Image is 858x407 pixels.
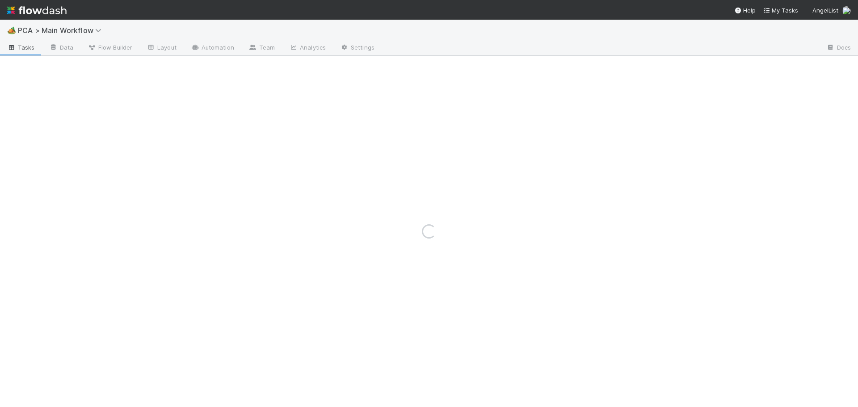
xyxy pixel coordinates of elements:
a: Team [241,41,282,55]
a: My Tasks [763,6,798,15]
img: avatar_0d9988fd-9a15-4cc7-ad96-88feab9e0fa9.png [842,6,851,15]
a: Analytics [282,41,333,55]
span: PCA > Main Workflow [18,26,106,35]
span: Flow Builder [88,43,132,52]
a: Settings [333,41,382,55]
a: Data [42,41,80,55]
span: My Tasks [763,7,798,14]
div: Help [734,6,756,15]
img: logo-inverted-e16ddd16eac7371096b0.svg [7,3,67,18]
a: Flow Builder [80,41,139,55]
a: Docs [819,41,858,55]
span: 🏕️ [7,26,16,34]
span: AngelList [812,7,838,14]
a: Automation [184,41,241,55]
span: Tasks [7,43,35,52]
a: Layout [139,41,184,55]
